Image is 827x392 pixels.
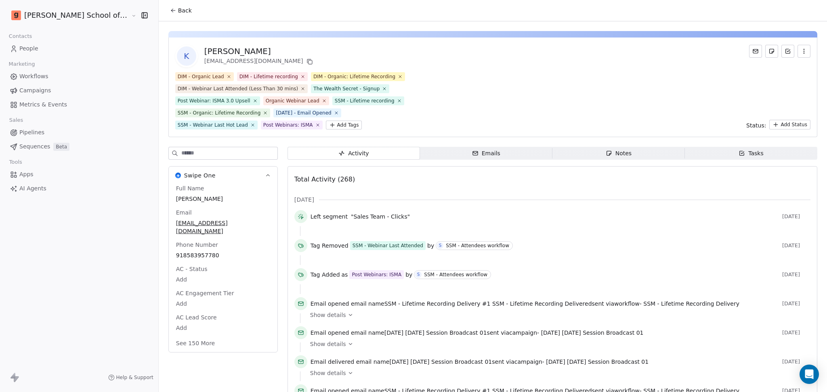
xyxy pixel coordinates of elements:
a: Workflows [6,70,152,83]
div: Post Webinar: ISMA 3.0 Upsell [178,97,250,104]
button: Back [165,3,197,18]
a: Show details [310,311,805,319]
span: Sequences [19,142,50,151]
div: Post Webinars: ISMA [263,121,313,129]
span: Sales [6,114,27,126]
button: Add Tags [326,121,362,129]
span: Show details [310,340,346,348]
span: "Sales Team - Clicks" [351,213,410,221]
button: See 150 More [171,336,220,350]
span: [DATE] [782,359,810,365]
div: [PERSON_NAME] [204,46,315,57]
span: Full Name [174,184,206,192]
span: Tag Removed [311,242,348,250]
a: Show details [310,369,805,377]
span: Status: [746,121,766,129]
div: The Wealth Secret - Signup [313,85,380,92]
span: Show details [310,369,346,377]
span: Marketing [5,58,38,70]
span: [PERSON_NAME] School of Finance LLP [24,10,129,21]
span: by [427,242,434,250]
div: SSM - Attendees workflow [446,243,509,248]
span: [DATE] [782,329,810,336]
span: as [342,271,348,279]
span: Metrics & Events [19,100,67,109]
div: Swipe OneSwipe One [169,184,277,352]
span: Email opened [311,329,349,336]
div: DIM - Organic Lead [178,73,224,80]
span: Tag Added [311,271,340,279]
span: Campaigns [19,86,51,95]
div: Tasks [739,149,764,158]
span: Beta [53,143,69,151]
span: SSM - Lifetime Recording Delivery [643,300,739,307]
span: AC Lead Score [174,313,218,321]
span: Phone Number [174,241,220,249]
span: AC Engagement Tier [174,289,236,297]
span: AC - Status [174,265,209,273]
button: Add Status [769,120,810,129]
div: Notes [606,149,632,158]
div: SSM - Organic: Lifetime Recording [178,109,261,117]
div: SSM - Webinar Last Hot Lead [178,121,248,129]
span: 918583957780 [176,251,270,259]
a: SequencesBeta [6,140,152,153]
span: email name sent via campaign - [311,358,649,366]
div: [EMAIL_ADDRESS][DOMAIN_NAME] [204,57,315,67]
span: email name sent via campaign - [311,329,644,337]
span: Pipelines [19,128,44,137]
span: Swipe One [184,171,216,179]
span: Email delivered [311,359,354,365]
span: Add [176,300,270,308]
a: Show details [310,340,805,348]
div: DIM - Organic: Lifetime Recording [313,73,395,80]
span: [PERSON_NAME] [176,195,270,203]
div: SSM - Lifetime recording [335,97,395,104]
span: email name sent via workflow - [311,300,739,308]
span: K [177,46,196,66]
span: [DATE] [DATE] Session Broadcast 01 [541,329,644,336]
span: Apps [19,170,34,179]
span: Back [178,6,192,15]
div: Post Webinars: ISMA [352,271,401,278]
div: Emails [472,149,500,158]
span: [DATE] [DATE] Session Broadcast 01 [389,359,492,365]
span: [DATE] [294,196,314,204]
img: Swipe One [175,173,181,178]
a: AI Agents [6,182,152,195]
div: Open Intercom Messenger [800,365,819,384]
span: Help & Support [116,374,153,381]
a: Help & Support [108,374,153,381]
span: [DATE] [782,300,810,307]
div: DIM - Lifetime recording [239,73,298,80]
span: Show details [310,311,346,319]
div: Organic Webinar Lead [266,97,319,104]
div: DIM - Webinar Last Attended (Less Than 30 mins) [178,85,298,92]
a: People [6,42,152,55]
span: People [19,44,38,53]
div: S [417,271,420,278]
img: Goela%20School%20Logos%20(4).png [11,10,21,20]
div: SSM - Webinar Last Attended [353,242,423,249]
span: Contacts [5,30,36,42]
div: SSM - Attendees workflow [424,272,487,277]
span: SSM - Lifetime Recording Delivery #1 SSM - Lifetime Recording Delivered [384,300,592,307]
span: AI Agents [19,184,46,193]
span: by [405,271,412,279]
span: Add [176,275,270,284]
a: Pipelines [6,126,152,139]
a: Campaigns [6,84,152,97]
span: [DATE] [782,213,810,220]
a: Apps [6,168,152,181]
span: [DATE] [782,271,810,278]
button: [PERSON_NAME] School of Finance LLP [10,8,126,22]
button: Swipe OneSwipe One [169,167,277,184]
span: Add [176,324,270,332]
a: Metrics & Events [6,98,152,111]
span: Left segment [311,213,348,221]
div: S [439,242,441,249]
span: Total Activity (268) [294,175,355,183]
div: [DATE] - Email Opened [276,109,331,117]
span: Email [174,209,193,217]
span: [EMAIL_ADDRESS][DOMAIN_NAME] [176,219,270,235]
